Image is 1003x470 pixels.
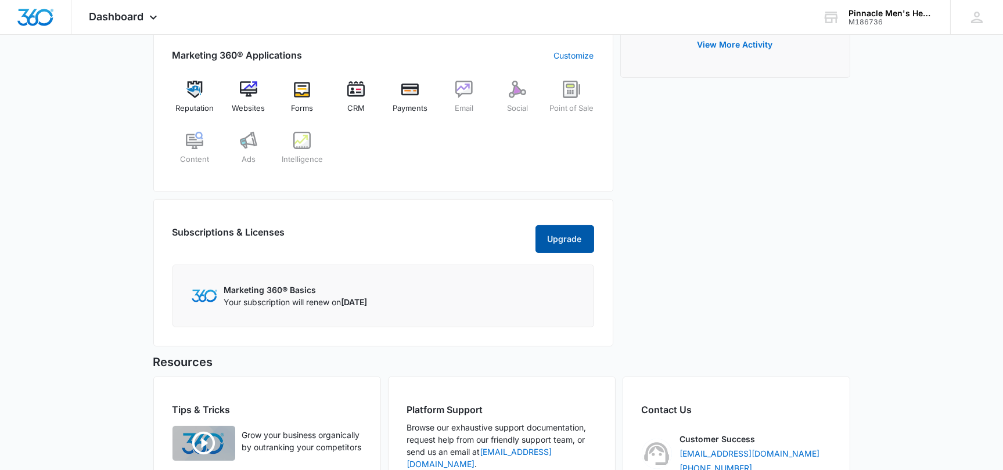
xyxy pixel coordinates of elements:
[549,103,594,114] span: Point of Sale
[535,225,594,253] button: Upgrade
[407,403,596,417] h2: Platform Support
[680,433,756,445] p: Customer Success
[180,154,209,165] span: Content
[175,103,214,114] span: Reputation
[849,9,933,18] div: account name
[172,81,217,122] a: Reputation
[341,297,368,307] span: [DATE]
[153,353,850,371] h5: Resources
[549,81,594,122] a: Point of Sale
[280,81,325,122] a: Forms
[680,447,820,460] a: [EMAIL_ADDRESS][DOMAIN_NAME]
[393,103,427,114] span: Payments
[407,421,596,470] p: Browse our exhaustive support documentation, request help from our friendly support team, or send...
[172,426,235,461] img: Quick Overview Video
[291,103,313,114] span: Forms
[226,81,271,122] a: Websites
[224,296,368,308] p: Your subscription will renew on
[347,103,365,114] span: CRM
[686,31,785,59] button: View More Activity
[242,154,256,165] span: Ads
[172,48,303,62] h2: Marketing 360® Applications
[849,18,933,26] div: account id
[441,81,486,122] a: Email
[334,81,379,122] a: CRM
[192,290,217,302] img: Marketing 360 Logo
[282,154,323,165] span: Intelligence
[388,81,433,122] a: Payments
[172,132,217,173] a: Content
[242,429,362,453] p: Grow your business organically by outranking your competitors
[280,132,325,173] a: Intelligence
[642,403,831,417] h2: Contact Us
[507,103,528,114] span: Social
[224,284,368,296] p: Marketing 360® Basics
[172,403,362,417] h2: Tips & Tricks
[495,81,540,122] a: Social
[89,10,143,23] span: Dashboard
[554,49,594,62] a: Customize
[232,103,265,114] span: Websites
[642,439,672,469] img: Customer Success
[172,225,285,248] h2: Subscriptions & Licenses
[226,132,271,173] a: Ads
[455,103,473,114] span: Email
